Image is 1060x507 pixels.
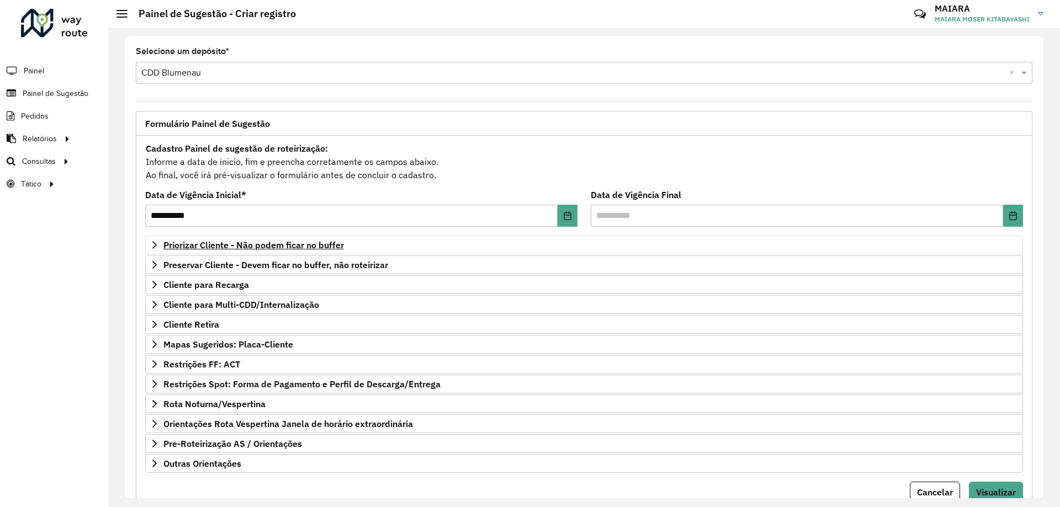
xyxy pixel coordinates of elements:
[145,355,1023,373] a: Restrições FF: ACT
[917,487,953,498] span: Cancelar
[1003,205,1023,227] button: Choose Date
[163,380,441,388] span: Restrições Spot: Forma de Pagamento e Perfil de Descarga/Entrega
[163,241,344,249] span: Priorizar Cliente - Não podem ficar no buffer
[145,335,1023,354] a: Mapas Sugeridos: Placa-Cliente
[591,188,681,201] label: Data de Vigência Final
[23,88,88,99] span: Painel de Sugestão
[24,65,44,77] span: Painel
[145,454,1023,473] a: Outras Orientações
[163,419,413,428] span: Orientações Rota Vespertina Janela de horário extraordinária
[935,3,1030,14] h3: MAIARA
[145,375,1023,393] a: Restrições Spot: Forma de Pagamento e Perfil de Descarga/Entrega
[163,260,388,269] span: Preservar Cliente - Devem ficar no buffer, não roteirizar
[145,315,1023,334] a: Cliente Retira
[145,434,1023,453] a: Pre-Roteirização AS / Orientações
[145,414,1023,433] a: Orientações Rota Vespertina Janela de horário extraordinária
[908,2,932,26] a: Contato Rápido
[163,340,293,349] span: Mapas Sugeridos: Placa-Cliente
[163,300,319,309] span: Cliente para Multi-CDD/Internalização
[145,119,270,128] span: Formulário Painel de Sugestão
[21,178,41,190] span: Tático
[163,320,219,329] span: Cliente Retira
[145,275,1023,294] a: Cliente para Recarga
[23,133,57,145] span: Relatórios
[145,141,1023,182] div: Informe a data de inicio, fim e preencha corretamente os campos abaixo. Ao final, você irá pré-vi...
[146,143,328,154] strong: Cadastro Painel de sugestão de roteirização:
[163,399,266,408] span: Rota Noturna/Vespertina
[976,487,1016,498] span: Visualizar
[163,360,240,369] span: Restrições FF: ACT
[910,482,960,503] button: Cancelar
[1009,66,1019,79] span: Clear all
[128,8,296,20] h2: Painel de Sugestão - Criar registro
[935,14,1030,24] span: MAIARA MOSER KITABAYASHI
[558,205,577,227] button: Choose Date
[145,255,1023,274] a: Preservar Cliente - Devem ficar no buffer, não roteirizar
[145,394,1023,413] a: Rota Noturna/Vespertina
[21,110,49,122] span: Pedidos
[22,156,56,167] span: Consultas
[136,45,229,58] label: Selecione um depósito
[163,280,249,289] span: Cliente para Recarga
[145,236,1023,254] a: Priorizar Cliente - Não podem ficar no buffer
[145,295,1023,314] a: Cliente para Multi-CDD/Internalização
[163,459,241,468] span: Outras Orientações
[163,439,302,448] span: Pre-Roteirização AS / Orientações
[969,482,1023,503] button: Visualizar
[145,188,246,201] label: Data de Vigência Inicial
